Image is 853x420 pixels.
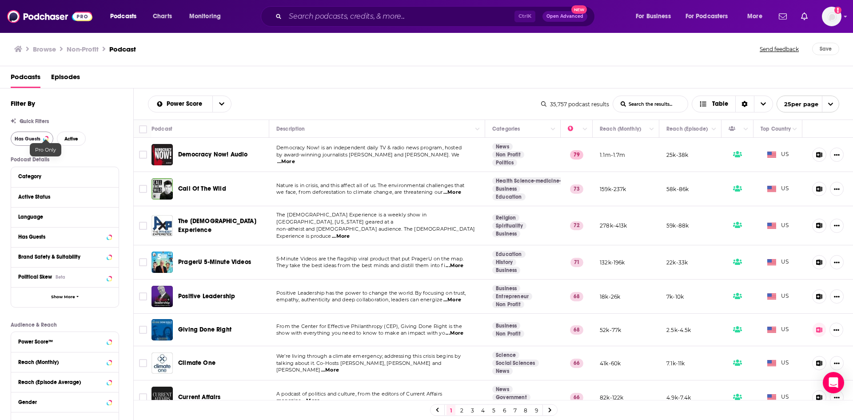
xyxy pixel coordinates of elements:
[110,10,136,23] span: Podcasts
[735,96,754,112] div: Sort Direction
[532,405,541,416] a: 9
[139,393,147,401] span: Toggle select row
[67,45,99,53] h1: Non-Profit
[276,212,426,225] span: The [DEMOGRAPHIC_DATA] Experience is a weekly show in [GEOGRAPHIC_DATA], [US_STATE] geared at a
[492,124,520,134] div: Categories
[104,9,148,24] button: open menu
[680,9,741,24] button: open menu
[18,376,112,387] button: Reach (Episode Average)
[600,124,641,134] div: Reach (Monthly)
[11,322,119,328] p: Audience & Reach
[666,124,708,134] div: Reach (Episode)
[15,136,40,141] span: Has Guests
[276,323,462,329] span: From the Center for Effective Philanthropy (CEP), Giving Done Right is the
[446,405,455,416] a: 1
[151,215,173,236] a: The Atheist Experience
[178,217,266,235] a: The [DEMOGRAPHIC_DATA] Experience
[666,360,685,367] p: 7.1k-11k
[767,221,789,230] span: US
[767,292,789,301] span: US
[741,9,773,24] button: open menu
[514,11,535,22] span: Ctrl K
[151,319,173,340] img: Giving Done Right
[692,96,773,112] button: Choose View
[18,399,104,405] div: Gender
[7,8,92,25] img: Podchaser - Follow, Share and Rate Podcasts
[570,325,583,334] p: 68
[500,405,509,416] a: 6
[332,233,350,240] span: ...More
[285,9,514,24] input: Search podcasts, credits, & more...
[151,178,173,200] img: Call Of The Wild
[830,219,844,233] button: Show More Button
[153,10,172,23] span: Charts
[600,259,625,266] p: 132k-196k
[492,360,539,367] a: Social Sciences
[741,124,751,135] button: Column Actions
[276,397,301,404] span: magazine
[51,70,80,88] span: Episodes
[178,217,256,234] span: The [DEMOGRAPHIC_DATA] Experience
[33,45,56,53] a: Browse
[600,394,623,401] p: 82k-122k
[492,394,530,401] a: Government
[822,7,841,26] span: Logged in as nbaderrubenstein
[492,352,519,359] a: Science
[600,326,621,334] p: 52k-77k
[56,274,65,280] div: Beta
[139,292,147,300] span: Toggle select row
[276,360,441,373] span: talking about it. Co-Hosts [PERSON_NAME], [PERSON_NAME] and [PERSON_NAME]
[570,221,583,230] p: 72
[580,124,590,135] button: Column Actions
[151,286,173,307] img: Positive Leadership
[666,394,691,401] p: 4.9k-7.4k
[797,9,811,24] a: Show notifications dropdown
[830,289,844,304] button: Show More Button
[492,214,519,221] a: Religion
[777,97,818,111] span: 25 per page
[109,45,136,53] h3: Podcast
[830,255,844,269] button: Show More Button
[568,124,580,134] div: Power Score
[789,124,800,135] button: Column Actions
[570,393,583,402] p: 66
[18,231,112,242] button: Has Guests
[276,290,466,296] span: Positive Leadership has the power to change the world. By focusing on trust,
[276,152,459,158] span: by award-winning journalists [PERSON_NAME] and [PERSON_NAME]. We
[212,96,231,112] button: open menu
[767,393,789,402] span: US
[830,182,844,196] button: Show More Button
[492,330,524,337] a: Non Profit
[492,151,524,158] a: Non Profit
[18,336,112,347] button: Power Score™
[18,251,112,262] button: Brand Safety & Suitability
[139,359,147,367] span: Toggle select row
[468,405,477,416] a: 3
[712,101,728,107] span: Table
[492,301,524,308] a: Non Profit
[178,185,226,192] span: Call Of The Wild
[51,295,75,300] span: Show More
[472,124,483,135] button: Column Actions
[600,151,626,159] p: 1.1m-1.7m
[600,222,627,229] p: 278k-413k
[18,339,104,345] div: Power Score™
[446,330,463,337] span: ...More
[492,230,520,237] a: Business
[492,159,517,166] a: Politics
[11,156,119,163] p: Podcast Details
[147,9,177,24] a: Charts
[443,296,461,304] span: ...More
[139,326,147,334] span: Toggle select row
[139,185,147,193] span: Toggle select row
[812,43,839,55] button: Save
[18,173,106,180] div: Category
[830,356,844,370] button: Show More Button
[570,292,583,301] p: 68
[492,322,520,329] a: Business
[276,144,462,151] span: Democracy Now! is an independent daily TV & radio news program, hosted
[18,271,112,282] button: Political SkewBeta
